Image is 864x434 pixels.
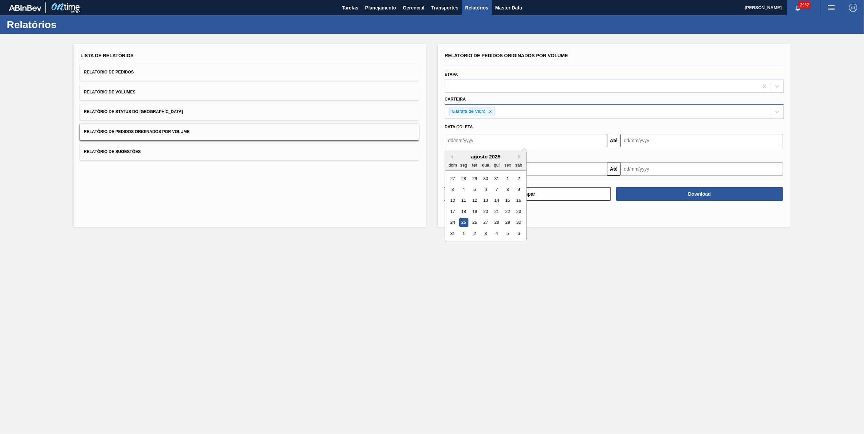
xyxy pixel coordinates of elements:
div: Choose sexta-feira, 29 de agosto de 2025 [503,218,512,227]
div: Choose segunda-feira, 18 de agosto de 2025 [459,207,468,216]
div: Choose terça-feira, 26 de agosto de 2025 [470,218,479,227]
div: seg [459,160,468,170]
span: Relatório de Pedidos Originados por Volume [84,129,189,134]
div: Choose terça-feira, 5 de agosto de 2025 [470,185,479,194]
div: Choose segunda-feira, 25 de agosto de 2025 [459,218,468,227]
span: Tarefas [342,4,359,12]
div: sex [503,160,512,170]
div: Choose terça-feira, 12 de agosto de 2025 [470,196,479,205]
div: Choose domingo, 27 de julho de 2025 [448,174,457,183]
label: Carteira [445,97,466,102]
div: Choose sábado, 2 de agosto de 2025 [514,174,523,183]
div: Choose segunda-feira, 1 de setembro de 2025 [459,229,468,238]
div: Choose sexta-feira, 8 de agosto de 2025 [503,185,512,194]
div: Choose terça-feira, 19 de agosto de 2025 [470,207,479,216]
div: agosto 2025 [445,154,526,159]
div: Choose segunda-feira, 11 de agosto de 2025 [459,196,468,205]
div: month 2025-08 [447,173,524,239]
div: Choose domingo, 24 de agosto de 2025 [448,218,457,227]
span: Lista de Relatórios [80,53,134,58]
div: Choose domingo, 3 de agosto de 2025 [448,185,457,194]
div: Choose quarta-feira, 13 de agosto de 2025 [481,196,490,205]
span: Data coleta [445,125,473,129]
span: Planejamento [365,4,396,12]
button: Relatório de Sugestões [80,144,419,160]
button: Previous Month [448,154,453,159]
div: Choose sábado, 16 de agosto de 2025 [514,196,523,205]
input: dd/mm/yyyy [621,134,783,147]
span: Gerencial [403,4,425,12]
div: Choose quinta-feira, 21 de agosto de 2025 [492,207,501,216]
span: Relatório de Status do [GEOGRAPHIC_DATA] [84,109,183,114]
div: Choose sábado, 30 de agosto de 2025 [514,218,523,227]
span: Relatórios [465,4,488,12]
span: Transportes [431,4,458,12]
div: Choose sexta-feira, 15 de agosto de 2025 [503,196,512,205]
div: Choose quinta-feira, 28 de agosto de 2025 [492,218,501,227]
div: Choose terça-feira, 2 de setembro de 2025 [470,229,479,238]
div: Choose quinta-feira, 4 de setembro de 2025 [492,229,501,238]
button: Relatório de Pedidos [80,64,419,81]
div: Choose quarta-feira, 30 de julho de 2025 [481,174,490,183]
button: Relatório de Pedidos Originados por Volume [80,124,419,140]
button: Next Month [518,154,523,159]
div: Choose quarta-feira, 3 de setembro de 2025 [481,229,490,238]
span: Master Data [495,4,522,12]
div: Choose quarta-feira, 20 de agosto de 2025 [481,207,490,216]
label: Etapa [445,72,458,77]
div: qua [481,160,490,170]
span: Relatório de Pedidos Originados por Volume [445,53,568,58]
div: Choose sexta-feira, 5 de setembro de 2025 [503,229,512,238]
div: ter [470,160,479,170]
span: Relatório de Pedidos [84,70,134,74]
span: 2962 [799,1,810,9]
button: Relatório de Status do [GEOGRAPHIC_DATA] [80,104,419,120]
input: dd/mm/yyyy [621,162,783,176]
img: Logout [849,4,857,12]
div: Choose segunda-feira, 28 de julho de 2025 [459,174,468,183]
button: Até [607,134,621,147]
div: Choose sábado, 9 de agosto de 2025 [514,185,523,194]
div: sab [514,160,523,170]
div: qui [492,160,501,170]
div: Garrafa de Vidro [450,107,487,116]
img: TNhmsLtSVTkK8tSr43FrP2fwEKptu5GPRR3wAAAABJRU5ErkJggg== [9,5,41,11]
div: Choose domingo, 17 de agosto de 2025 [448,207,457,216]
div: Choose quinta-feira, 31 de julho de 2025 [492,174,501,183]
div: Choose sexta-feira, 22 de agosto de 2025 [503,207,512,216]
span: Relatório de Sugestões [84,149,141,154]
button: Notificações [787,3,809,13]
div: Choose segunda-feira, 4 de agosto de 2025 [459,185,468,194]
div: Choose sexta-feira, 1 de agosto de 2025 [503,174,512,183]
button: Download [616,187,783,201]
img: userActions [827,4,836,12]
div: Choose terça-feira, 29 de julho de 2025 [470,174,479,183]
button: Até [607,162,621,176]
div: Choose quarta-feira, 6 de agosto de 2025 [481,185,490,194]
span: Relatório de Volumes [84,90,135,94]
h1: Relatórios [7,21,127,28]
input: dd/mm/yyyy [445,134,607,147]
div: dom [448,160,457,170]
div: Choose sábado, 23 de agosto de 2025 [514,207,523,216]
button: Limpar [444,187,611,201]
div: Choose sábado, 6 de setembro de 2025 [514,229,523,238]
div: Choose quinta-feira, 7 de agosto de 2025 [492,185,501,194]
button: Relatório de Volumes [80,84,419,101]
div: Choose quarta-feira, 27 de agosto de 2025 [481,218,490,227]
div: Choose domingo, 10 de agosto de 2025 [448,196,457,205]
div: Choose domingo, 31 de agosto de 2025 [448,229,457,238]
div: Choose quinta-feira, 14 de agosto de 2025 [492,196,501,205]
